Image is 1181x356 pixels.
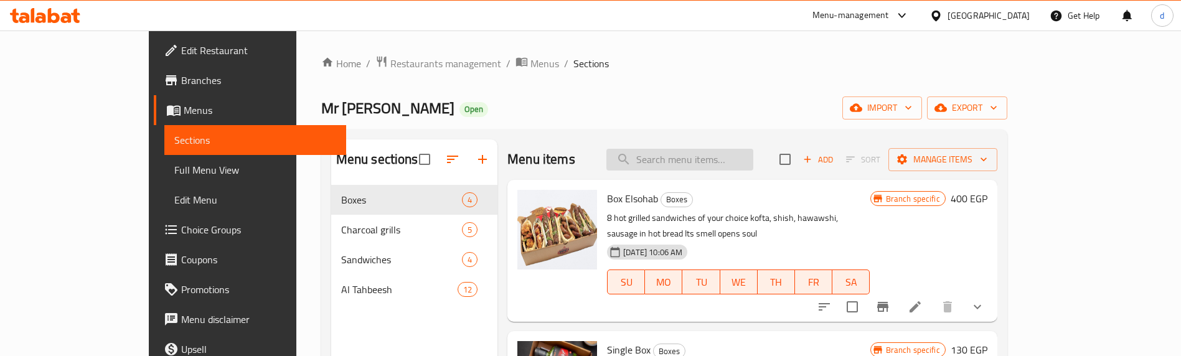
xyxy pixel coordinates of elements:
span: Sections [174,133,336,148]
span: MO [650,273,677,291]
h2: Menu items [507,150,575,169]
p: 8 hot grilled sandwiches of your choice kofta, shish, hawawshi, sausage in hot bread Its smell op... [607,210,870,241]
span: import [852,100,912,116]
span: Box Elsohab [607,189,658,208]
svg: Show Choices [970,299,985,314]
button: Add [798,150,838,169]
h2: Menu sections [336,150,418,169]
input: search [606,149,753,171]
span: 5 [463,224,477,236]
a: Branches [154,65,346,95]
span: Manage items [898,152,987,167]
span: Branches [181,73,336,88]
li: / [506,56,511,71]
button: delete [933,292,962,322]
div: Open [459,102,488,117]
span: Menus [184,103,336,118]
button: SU [607,269,645,294]
div: Menu-management [812,8,889,23]
button: export [927,96,1007,119]
span: Sections [573,56,609,71]
span: 12 [458,284,477,296]
span: d [1160,9,1164,22]
button: show more [962,292,992,322]
span: Restaurants management [390,56,501,71]
span: Add item [798,150,838,169]
span: Open [459,104,488,115]
div: [GEOGRAPHIC_DATA] [948,9,1030,22]
nav: breadcrumb [321,55,1007,72]
span: [DATE] 10:06 AM [618,246,687,258]
span: FR [800,273,827,291]
li: / [366,56,370,71]
span: TH [763,273,790,291]
div: items [458,282,478,297]
div: Boxes4 [331,185,498,215]
span: Charcoal grills [341,222,462,237]
a: Menu disclaimer [154,304,346,334]
span: Add [801,152,835,167]
button: FR [795,269,832,294]
span: Full Menu View [174,162,336,177]
span: Boxes [341,192,462,207]
div: items [462,252,478,267]
span: Edit Restaurant [181,43,336,58]
img: Box Elsohab [517,190,597,269]
span: SA [837,273,865,291]
div: Sandwiches4 [331,245,498,274]
button: Manage items [888,148,997,171]
span: Promotions [181,282,336,297]
span: Branch specific [881,344,945,356]
button: MO [645,269,682,294]
a: Full Menu View [164,155,346,185]
span: Edit Menu [174,192,336,207]
span: 4 [463,194,477,206]
button: TU [682,269,720,294]
span: TU [687,273,715,291]
div: Boxes [661,192,693,207]
button: sort-choices [809,292,839,322]
nav: Menu sections [331,180,498,309]
button: import [842,96,922,119]
div: items [462,192,478,207]
span: Sandwiches [341,252,462,267]
a: Choice Groups [154,215,346,245]
li: / [564,56,568,71]
span: Al Tahbeesh [341,282,458,297]
a: Sections [164,125,346,155]
a: Edit menu item [908,299,923,314]
span: Choice Groups [181,222,336,237]
button: Branch-specific-item [868,292,898,322]
span: 4 [463,254,477,266]
button: SA [832,269,870,294]
a: Menus [515,55,559,72]
button: WE [720,269,758,294]
div: Charcoal grills5 [331,215,498,245]
div: items [462,222,478,237]
a: Coupons [154,245,346,274]
span: Select section first [838,150,888,169]
span: SU [613,273,640,291]
span: Branch specific [881,193,945,205]
a: Edit Menu [164,185,346,215]
span: Sort sections [438,144,468,174]
span: Mr [PERSON_NAME] [321,94,454,122]
h6: 400 EGP [951,190,987,207]
span: Select section [772,146,798,172]
div: Al Tahbeesh12 [331,274,498,304]
a: Restaurants management [375,55,501,72]
span: Menus [530,56,559,71]
span: Select all sections [412,146,438,172]
button: Add section [468,144,497,174]
span: export [937,100,997,116]
span: Menu disclaimer [181,312,336,327]
span: Boxes [661,192,692,207]
a: Promotions [154,274,346,304]
a: Menus [154,95,346,125]
button: TH [758,269,795,294]
span: Select to update [839,294,865,320]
